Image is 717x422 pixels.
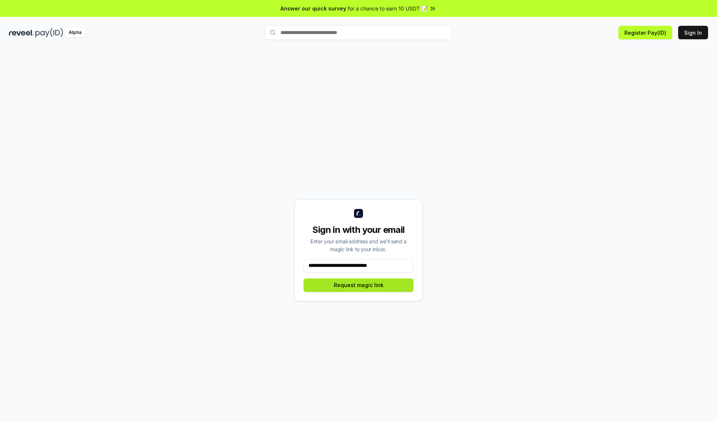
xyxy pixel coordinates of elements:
div: Sign in with your email [304,224,413,236]
button: Request magic link [304,278,413,292]
button: Sign In [678,26,708,39]
button: Register Pay(ID) [618,26,672,39]
img: pay_id [35,28,63,37]
span: Answer our quick survey [280,4,346,12]
span: for a chance to earn 10 USDT 📝 [348,4,428,12]
img: reveel_dark [9,28,34,37]
div: Alpha [65,28,86,37]
img: logo_small [354,209,363,218]
div: Enter your email address and we’ll send a magic link to your inbox. [304,237,413,253]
